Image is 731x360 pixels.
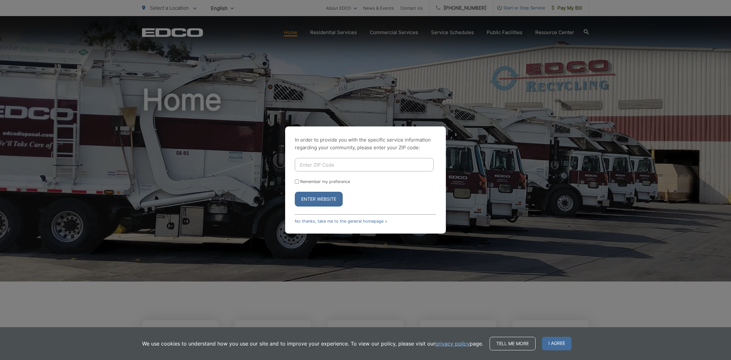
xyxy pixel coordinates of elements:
a: privacy policy [435,340,470,347]
p: In order to provide you with the specific service information regarding your community, please en... [295,136,436,152]
a: No thanks, take me to the general homepage > [295,219,387,224]
label: Remember my preference [300,179,350,184]
input: Enter ZIP Code [295,158,434,171]
p: We use cookies to understand how you use our site and to improve your experience. To view our pol... [142,340,483,347]
span: I agree [542,337,572,350]
button: Enter Website [295,192,343,207]
a: Tell me more [490,337,536,350]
